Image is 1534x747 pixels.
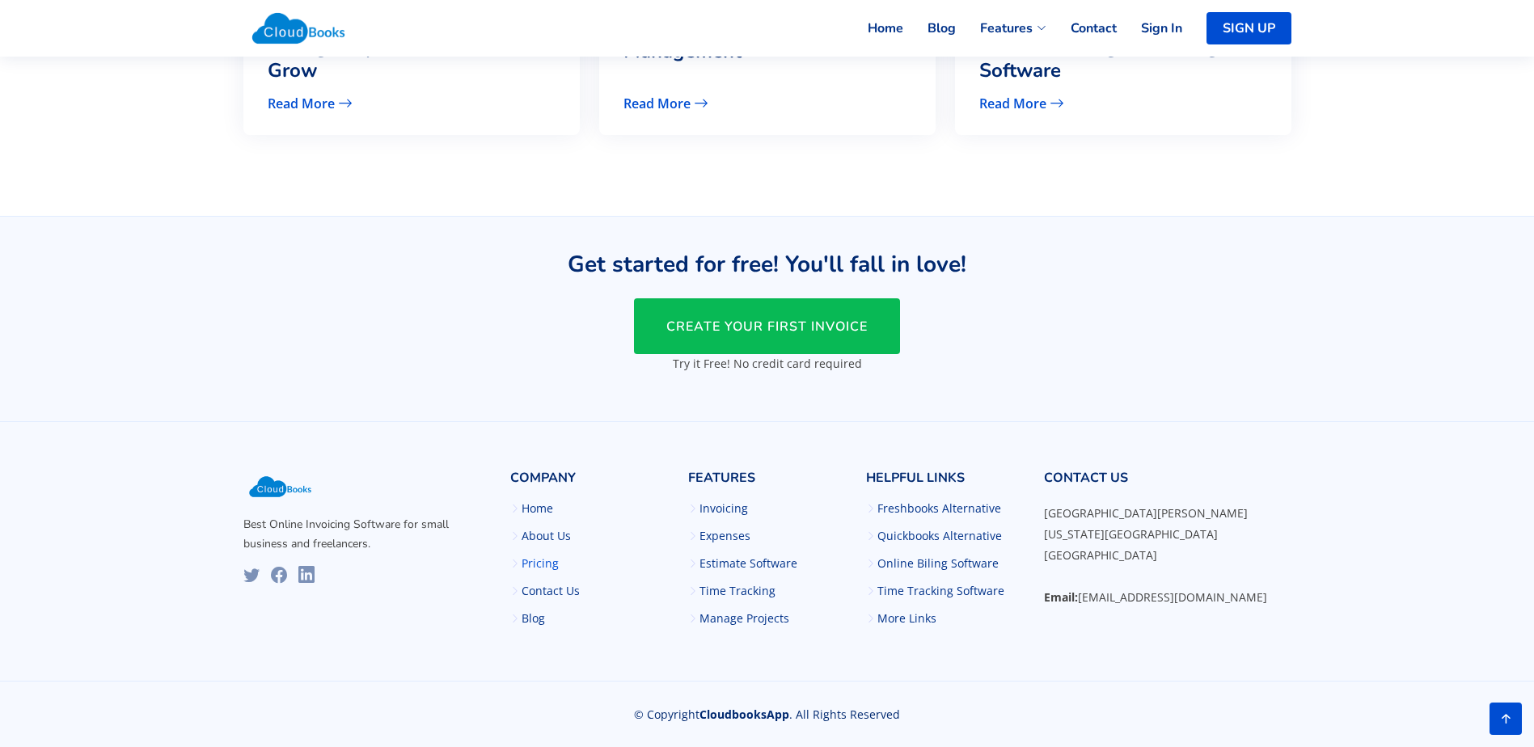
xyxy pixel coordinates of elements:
[843,11,903,46] a: Home
[688,471,847,496] h4: Features
[699,558,797,569] a: Estimate Software
[634,298,900,354] a: CREATE YOUR FIRST INVOICE
[699,613,789,624] a: Manage Projects
[1117,11,1182,46] a: Sign In
[522,558,559,569] a: Pricing
[666,318,868,336] span: CREATE YOUR FIRST INVOICE
[412,253,1123,276] h3: Get started for free! You'll fall in love!
[243,515,491,554] p: Best Online Invoicing Software for small business and freelancers.
[243,471,317,503] img: Cloudbooks Logo
[522,613,545,624] a: Blog
[877,530,1002,542] a: Quickbooks Alternative
[956,11,1046,46] a: Features
[243,4,354,53] img: Cloudbooks Logo
[522,530,571,542] a: About Us
[699,707,789,722] span: CloudbooksApp
[1044,503,1291,608] p: [GEOGRAPHIC_DATA][PERSON_NAME] [US_STATE][GEOGRAPHIC_DATA] [GEOGRAPHIC_DATA] [EMAIL_ADDRESS][DOMA...
[699,530,750,542] a: Expenses
[623,96,911,111] a: Read More
[412,355,1123,372] p: Try it Free! No credit card required
[268,96,556,111] a: Read More
[877,503,1001,514] a: Freshbooks Alternative
[522,503,553,514] a: Home
[522,585,580,597] a: Contact Us
[866,471,1025,496] h4: Helpful Links
[877,558,999,569] a: Online Biling Software
[979,96,1267,111] a: Read More
[980,19,1033,38] span: Features
[1206,12,1291,44] a: SIGN UP
[510,471,669,496] h4: Company
[699,503,748,514] a: Invoicing
[1046,11,1117,46] a: Contact
[877,613,936,624] a: More Links
[903,11,956,46] a: Blog
[1044,471,1291,496] h4: Contact Us
[699,585,775,597] a: Time Tracking
[243,682,1291,723] div: © Copyright . All Rights Reserved
[877,585,1004,597] a: Time Tracking Software
[1044,589,1078,605] strong: Email:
